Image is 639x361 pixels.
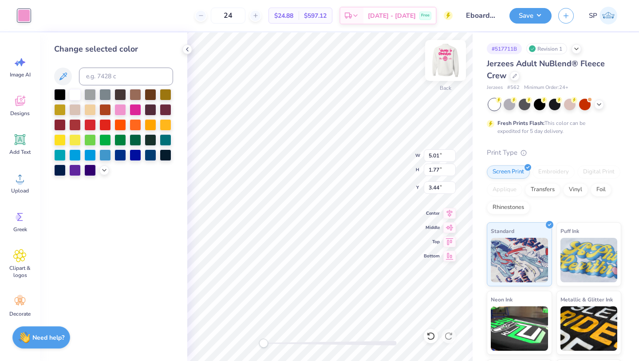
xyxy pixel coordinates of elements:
[424,238,440,245] span: Top
[491,238,548,282] img: Standard
[487,183,522,197] div: Applique
[589,11,597,21] span: SP
[259,339,268,348] div: Accessibility label
[440,84,451,92] div: Back
[509,8,552,24] button: Save
[577,165,620,179] div: Digital Print
[491,295,513,304] span: Neon Ink
[560,295,613,304] span: Metallic & Glitter Ink
[9,310,31,317] span: Decorate
[491,226,514,236] span: Standard
[497,119,607,135] div: This color can be expedited for 5 day delivery.
[10,110,30,117] span: Designs
[487,43,522,54] div: # 517711B
[524,84,568,92] span: Minimum Order: 24 +
[424,210,440,217] span: Center
[526,43,567,54] div: Revision 1
[525,183,560,197] div: Transfers
[507,84,520,92] span: # 562
[487,165,530,179] div: Screen Print
[497,120,544,127] strong: Fresh Prints Flash:
[304,11,327,20] span: $597.12
[11,187,29,194] span: Upload
[563,183,588,197] div: Vinyl
[424,253,440,260] span: Bottom
[5,265,35,279] span: Clipart & logos
[532,165,575,179] div: Embroidery
[421,12,430,19] span: Free
[424,224,440,231] span: Middle
[560,306,618,351] img: Metallic & Glitter Ink
[487,58,605,81] span: Jerzees Adult NuBlend® Fleece Crew
[274,11,293,20] span: $24.88
[560,238,618,282] img: Puff Ink
[32,333,64,342] strong: Need help?
[491,306,548,351] img: Neon Ink
[487,201,530,214] div: Rhinestones
[591,183,611,197] div: Foil
[211,8,245,24] input: – –
[10,71,31,78] span: Image AI
[600,7,617,24] img: Shivani Patel
[585,7,621,24] a: SP
[560,226,579,236] span: Puff Ink
[79,68,173,85] input: e.g. 7428 c
[487,148,621,158] div: Print Type
[368,11,416,20] span: [DATE] - [DATE]
[459,7,503,24] input: Untitled Design
[9,148,31,156] span: Add Text
[13,226,27,233] span: Greek
[487,84,503,92] span: Jerzees
[428,43,463,78] img: Back
[54,43,173,55] div: Change selected color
